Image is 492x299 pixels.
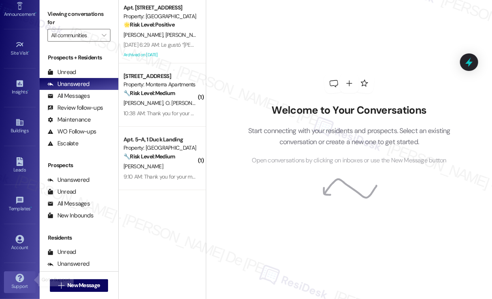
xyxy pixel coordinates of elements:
[47,68,76,76] div: Unread
[67,281,100,289] span: New Message
[4,271,36,293] a: Support
[123,163,163,170] span: [PERSON_NAME]
[35,10,36,16] span: •
[123,31,165,38] span: [PERSON_NAME]
[236,104,462,117] h2: Welcome to Your Conversations
[123,144,197,152] div: Property: [GEOGRAPHIC_DATA]
[47,80,89,88] div: Unanswered
[47,8,110,29] label: Viewing conversations for
[4,232,36,254] a: Account
[28,49,30,55] span: •
[123,135,197,144] div: Apt. 5~A, 1 Duck Landing
[47,188,76,196] div: Unread
[51,29,98,42] input: All communities
[4,116,36,137] a: Buildings
[4,155,36,176] a: Leads
[123,80,197,89] div: Property: Monterra Apartments
[4,38,36,59] a: Site Visit •
[4,77,36,98] a: Insights •
[236,125,462,148] p: Start connecting with your residents and prospects. Select an existing conversation or create a n...
[123,99,165,107] span: [PERSON_NAME]
[123,12,197,21] div: Property: [GEOGRAPHIC_DATA]
[47,176,89,184] div: Unanswered
[50,279,108,292] button: New Message
[123,90,175,97] strong: 🔧 Risk Level: Medium
[30,205,32,210] span: •
[47,128,96,136] div: WO Follow-ups
[165,31,205,38] span: [PERSON_NAME]
[42,276,70,283] p: Go to Support
[123,4,197,12] div: Apt. [STREET_ADDRESS]
[47,260,89,268] div: Unanswered
[47,248,76,256] div: Unread
[123,72,197,80] div: [STREET_ADDRESS]
[123,153,175,160] strong: 🔧 Risk Level: Medium
[40,161,118,169] div: Prospects
[27,88,28,93] span: •
[47,116,91,124] div: Maintenance
[47,139,78,148] div: Escalate
[165,99,211,107] span: O. [PERSON_NAME]
[4,194,36,215] a: Templates •
[40,234,118,242] div: Residents
[123,50,198,60] div: Archived on [DATE]
[47,211,93,220] div: New Inbounds
[40,53,118,62] div: Prospects + Residents
[47,200,90,208] div: All Messages
[47,104,103,112] div: Review follow-ups
[102,32,106,38] i: 
[252,156,446,166] span: Open conversations by clicking on inboxes or use the New Message button
[47,92,90,100] div: All Messages
[123,21,175,28] strong: 🌟 Risk Level: Positive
